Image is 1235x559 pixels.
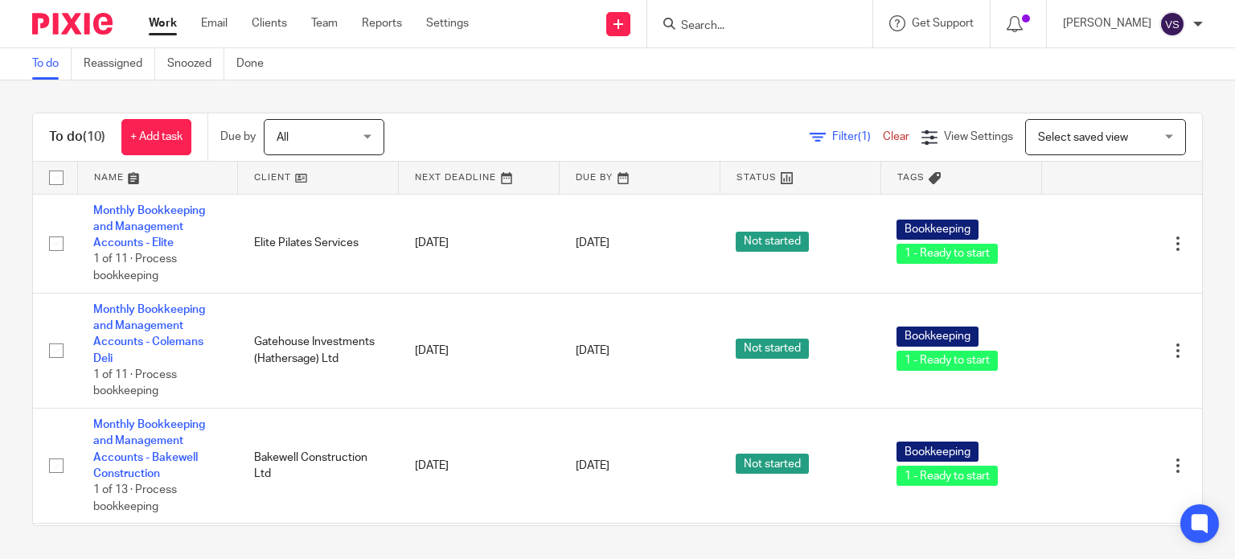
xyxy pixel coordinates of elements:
[362,15,402,31] a: Reports
[576,237,609,249] span: [DATE]
[84,48,155,80] a: Reassigned
[277,132,289,143] span: All
[93,369,177,397] span: 1 of 11 · Process bookkeeping
[399,409,560,524] td: [DATE]
[32,48,72,80] a: To do
[399,293,560,408] td: [DATE]
[897,442,979,462] span: Bookkeeping
[736,339,809,359] span: Not started
[238,194,399,293] td: Elite Pilates Services
[679,19,824,34] input: Search
[236,48,276,80] a: Done
[883,131,909,142] a: Clear
[93,304,205,364] a: Monthly Bookkeeping and Management Accounts - Colemans Deli
[426,15,469,31] a: Settings
[93,205,205,249] a: Monthly Bookkeeping and Management Accounts - Elite
[1038,132,1128,143] span: Select saved view
[912,18,974,29] span: Get Support
[897,220,979,240] span: Bookkeeping
[238,409,399,524] td: Bakewell Construction Ltd
[576,345,609,356] span: [DATE]
[149,15,177,31] a: Work
[944,131,1013,142] span: View Settings
[399,194,560,293] td: [DATE]
[736,454,809,474] span: Not started
[897,327,979,347] span: Bookkeeping
[576,460,609,471] span: [DATE]
[897,244,998,264] span: 1 - Ready to start
[83,130,105,143] span: (10)
[93,485,177,513] span: 1 of 13 · Process bookkeeping
[897,351,998,371] span: 1 - Ready to start
[252,15,287,31] a: Clients
[311,15,338,31] a: Team
[238,293,399,408] td: Gatehouse Investments (Hathersage) Ltd
[121,119,191,155] a: + Add task
[832,131,883,142] span: Filter
[858,131,871,142] span: (1)
[201,15,228,31] a: Email
[897,466,998,486] span: 1 - Ready to start
[736,232,809,252] span: Not started
[167,48,224,80] a: Snoozed
[1063,15,1151,31] p: [PERSON_NAME]
[32,13,113,35] img: Pixie
[49,129,105,146] h1: To do
[93,419,205,479] a: Monthly Bookkeeping and Management Accounts - Bakewell Construction
[897,173,925,182] span: Tags
[220,129,256,145] p: Due by
[1159,11,1185,37] img: svg%3E
[93,254,177,282] span: 1 of 11 · Process bookkeeping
